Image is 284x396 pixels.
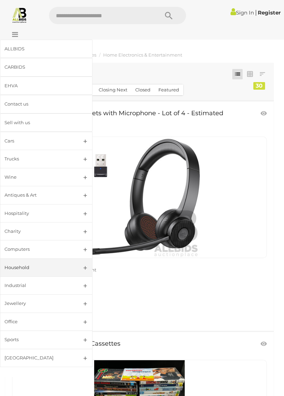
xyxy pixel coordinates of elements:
[4,100,71,108] div: Contact us
[4,209,71,217] div: Hospitality
[4,191,71,199] div: Antiques & Art
[151,7,186,24] button: Search
[4,119,71,127] div: Sell with us
[12,302,268,322] a: $132 21h left ([DATE] 7:02 PM) Oscar35
[231,9,254,16] a: Sign In
[258,9,281,16] a: Register
[4,137,71,145] div: Cars
[12,340,226,356] a: Assorted DVDs, CDs and Cassettes 54245-64
[14,263,267,299] a: [GEOGRAPHIC_DATA] Taren Point ALLBIDS SYDNEY Warehouse Freight or Local Pickup
[11,7,28,23] img: Allbids.com.au
[12,137,267,258] a: EKSA H16 Wireless Headsets with Microphone - Lot of 4 - Estimated Total RRP $ 360
[4,82,71,90] div: EHVA
[103,52,182,58] a: Home Electronics & Entertainment
[4,281,71,289] div: Industrial
[4,336,71,344] div: Sports
[4,318,71,326] div: Office
[4,45,71,53] div: ALLBIDS
[154,85,183,95] button: Featured
[4,63,71,71] div: CARBIDS
[12,110,226,132] a: EKSA H16 Wireless Headsets with Microphone - Lot of 4 - Estimated Total RRP $ 360 54035-74
[95,85,131,95] button: Closing Next
[4,354,71,362] div: [GEOGRAPHIC_DATA]
[4,299,71,307] div: Jewellery
[4,173,71,181] div: Wine
[4,264,71,271] div: Household
[131,85,155,95] button: Closed
[4,227,71,235] div: Charity
[4,155,71,163] div: Trucks
[253,82,265,90] div: 30
[4,245,71,253] div: Computers
[255,9,257,16] span: |
[79,137,200,258] img: EKSA H16 Wireless Headsets with Microphone - Lot of 4 - Estimated Total RRP $ 360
